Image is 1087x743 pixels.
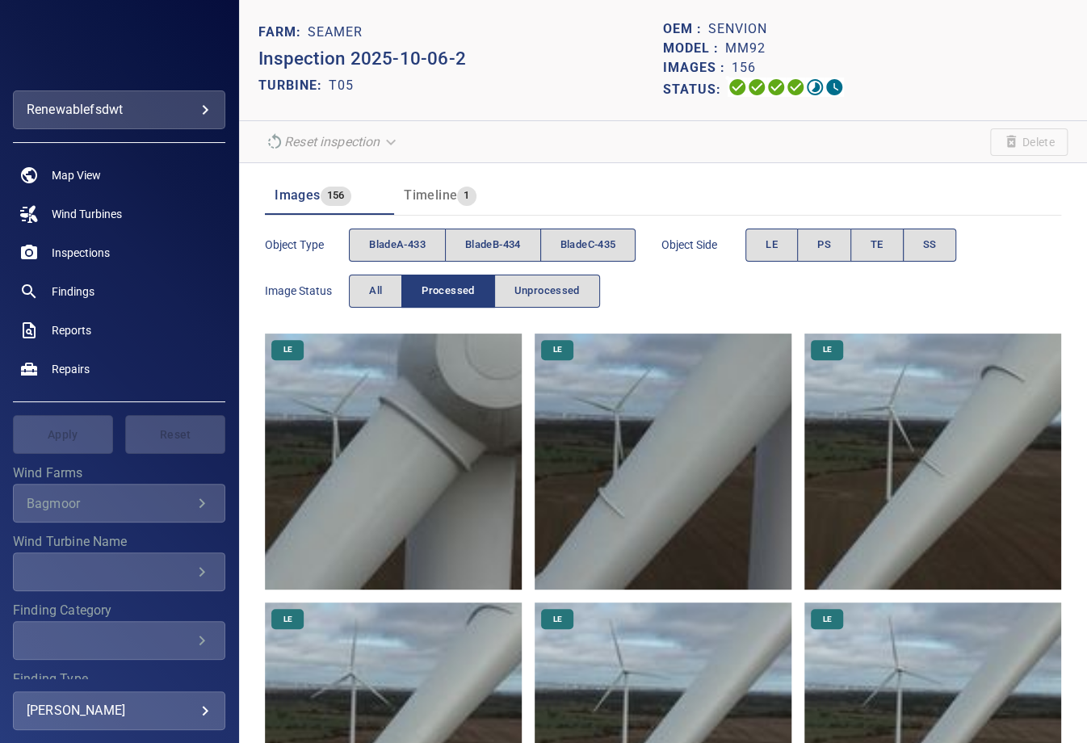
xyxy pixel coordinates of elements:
span: Inspections [52,245,110,261]
span: Repairs [52,361,90,377]
button: bladeA-433 [349,229,446,262]
div: objectType [349,229,636,262]
a: windturbines noActive [13,195,225,233]
span: Unprocessed [514,282,580,300]
span: SS [923,236,937,254]
div: renewablefsdwt [13,90,225,129]
svg: ML Processing 100% [786,78,805,97]
span: 1 [457,187,476,205]
button: bladeC-435 [540,229,636,262]
svg: Data Formatted 100% [747,78,766,97]
span: LE [813,614,841,625]
span: PS [817,236,831,254]
span: 156 [321,187,351,205]
p: T05 [329,76,354,95]
span: Image Status [265,283,349,299]
p: 156 [732,58,756,78]
span: Unable to delete the inspection due to your user permissions [990,128,1068,156]
div: Wind Turbine Name [13,552,225,591]
div: objectSide [745,229,956,262]
span: LE [543,614,572,625]
label: Wind Farms [13,467,225,480]
svg: Selecting 100% [766,78,786,97]
span: Reports [52,322,91,338]
p: Images : [663,58,732,78]
div: Wind Farms [13,484,225,523]
div: Finding Category [13,621,225,660]
div: imageStatus [349,275,600,308]
span: Images [275,187,320,203]
label: Wind Turbine Name [13,535,225,548]
button: Unprocessed [494,275,600,308]
button: TE [850,229,904,262]
span: LE [274,344,302,355]
button: Processed [401,275,494,308]
span: TE [871,236,883,254]
svg: Matching 15% [805,78,825,97]
p: MM92 [725,39,766,58]
p: TURBINE: [258,76,329,95]
span: All [369,282,382,300]
span: Timeline [404,187,457,203]
span: Map View [52,167,101,183]
p: Model : [663,39,725,58]
span: bladeB-434 [465,236,521,254]
span: Object type [265,237,349,253]
a: repairs noActive [13,350,225,388]
p: Senvion [708,19,767,39]
p: Inspection 2025-10-06-2 [258,45,663,73]
a: map noActive [13,156,225,195]
label: Finding Type [13,673,225,686]
span: LE [274,614,302,625]
span: Wind Turbines [52,206,122,222]
img: renewablefsdwt-logo [60,40,178,57]
span: bladeA-433 [369,236,426,254]
button: LE [745,229,798,262]
div: Reset inspection [258,128,405,156]
p: FARM: [258,23,308,42]
em: Reset inspection [284,134,380,149]
label: Finding Category [13,604,225,617]
p: OEM : [663,19,708,39]
button: All [349,275,402,308]
p: Status: [663,78,728,101]
span: LE [766,236,778,254]
span: Object Side [661,237,745,253]
span: bladeC-435 [560,236,616,254]
svg: Uploading 100% [728,78,747,97]
p: Seamer [308,23,363,42]
div: Bagmoor [27,496,192,511]
button: SS [903,229,957,262]
span: LE [543,344,572,355]
button: bladeB-434 [445,229,541,262]
span: Processed [422,282,474,300]
a: reports noActive [13,311,225,350]
button: PS [797,229,851,262]
span: LE [813,344,841,355]
div: renewablefsdwt [27,97,212,123]
a: findings noActive [13,272,225,311]
div: [PERSON_NAME] [27,698,212,724]
div: Unable to reset the inspection due to your user permissions [258,128,405,156]
a: inspections noActive [13,233,225,272]
span: Findings [52,283,94,300]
